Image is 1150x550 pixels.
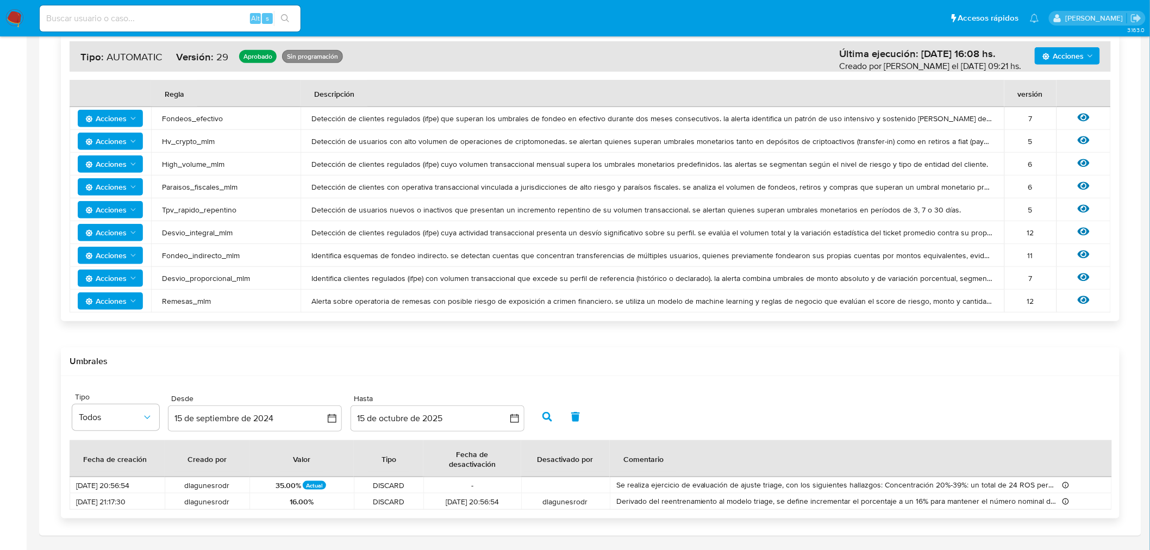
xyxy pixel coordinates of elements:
span: Alt [251,13,260,23]
input: Buscar usuario o caso... [40,11,301,26]
span: s [266,13,269,23]
span: 3.163.0 [1127,26,1145,34]
a: Salir [1130,12,1142,24]
span: Accesos rápidos [958,12,1019,24]
p: carlos.obholz@mercadolibre.com [1065,13,1127,23]
button: search-icon [274,11,296,26]
a: Notificaciones [1030,14,1039,23]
